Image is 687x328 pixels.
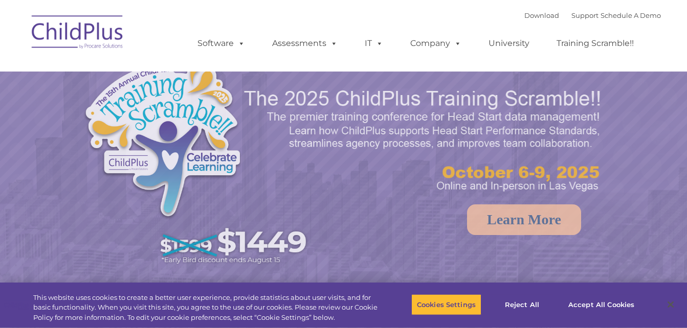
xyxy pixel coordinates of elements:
img: ChildPlus by Procare Solutions [27,8,129,59]
a: Schedule A Demo [601,11,661,19]
a: Download [524,11,559,19]
a: University [478,33,540,54]
a: IT [354,33,393,54]
a: Learn More [467,204,581,235]
button: Close [659,293,682,316]
a: Support [571,11,599,19]
button: Reject All [490,294,554,315]
a: Software [187,33,255,54]
button: Accept All Cookies [563,294,640,315]
button: Cookies Settings [411,294,481,315]
a: Company [400,33,472,54]
a: Assessments [262,33,348,54]
a: Training Scramble!! [546,33,644,54]
font: | [524,11,661,19]
div: This website uses cookies to create a better user experience, provide statistics about user visit... [33,293,378,323]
